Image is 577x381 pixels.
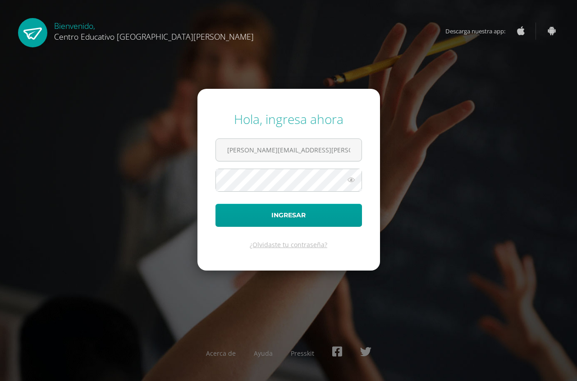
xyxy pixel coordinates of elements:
a: Acerca de [206,349,236,358]
a: Ayuda [254,349,273,358]
div: Bienvenido, [54,18,254,42]
span: Descarga nuestra app: [445,23,514,40]
a: Presskit [291,349,314,358]
div: Hola, ingresa ahora [215,110,362,128]
button: Ingresar [215,204,362,227]
input: Correo electrónico o usuario [216,139,362,161]
span: Centro Educativo [GEOGRAPHIC_DATA][PERSON_NAME] [54,31,254,42]
a: ¿Olvidaste tu contraseña? [250,240,327,249]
